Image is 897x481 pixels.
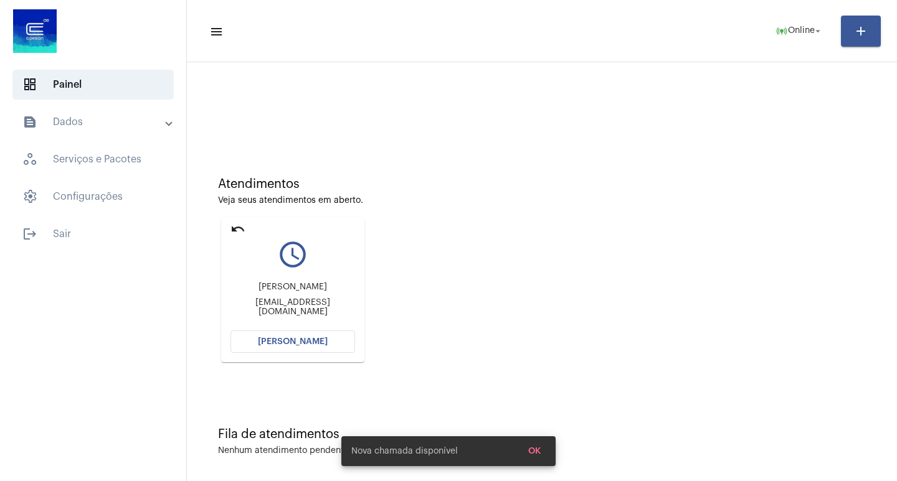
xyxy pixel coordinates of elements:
div: Nenhum atendimento pendente. [218,446,351,455]
span: sidenav icon [22,77,37,92]
mat-expansion-panel-header: sidenav iconDados [7,107,186,137]
button: [PERSON_NAME] [230,330,355,353]
mat-icon: sidenav icon [209,24,222,39]
mat-icon: arrow_drop_down [812,26,823,37]
mat-icon: add [853,24,868,39]
div: Fila de atendimentos [218,427,866,441]
div: Atendimentos [218,177,866,191]
span: Painel [12,70,174,100]
img: d4669ae0-8c07-2337-4f67-34b0df7f5ae4.jpeg [10,6,60,56]
div: [PERSON_NAME] [230,283,355,292]
span: OK [528,447,541,455]
div: Veja seus atendimentos em aberto. [218,196,866,205]
mat-icon: online_prediction [776,25,788,37]
div: [EMAIL_ADDRESS][DOMAIN_NAME] [230,298,355,317]
mat-icon: sidenav icon [22,226,37,241]
button: OK [518,440,551,462]
span: Configurações [12,182,174,212]
button: Online [768,19,831,44]
span: sidenav icon [22,189,37,204]
span: sidenav icon [22,152,37,167]
span: Online [788,27,815,35]
mat-icon: undo [230,222,245,236]
span: Sair [12,219,174,249]
span: Serviços e Pacotes [12,144,174,174]
span: Nova chamada disponível [351,445,458,457]
mat-panel-title: Dados [22,114,166,129]
mat-icon: sidenav icon [22,114,37,129]
span: [PERSON_NAME] [258,337,328,346]
mat-icon: query_builder [230,239,355,270]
